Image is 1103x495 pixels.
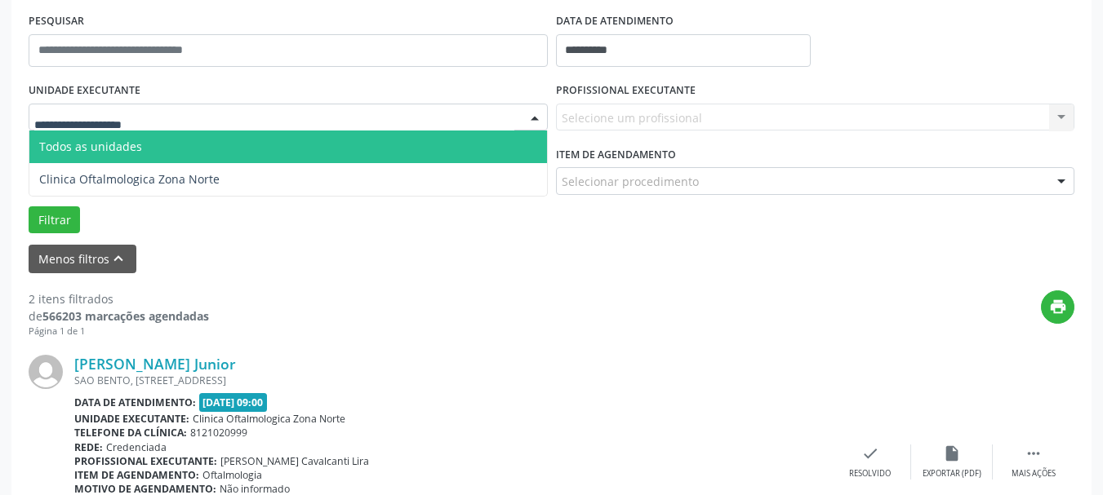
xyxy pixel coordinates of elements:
div: Mais ações [1012,468,1056,480]
i: check [861,444,879,462]
span: [PERSON_NAME] Cavalcanti Lira [220,454,369,468]
div: de [29,307,209,325]
button: Menos filtroskeyboard_arrow_up [29,245,136,273]
strong: 566203 marcações agendadas [42,308,209,324]
a: [PERSON_NAME] Junior [74,355,236,373]
div: 2 itens filtrados [29,290,209,307]
span: Clinica Oftalmologica Zona Norte [193,412,345,426]
b: Data de atendimento: [74,396,196,409]
span: Clinica Oftalmologica Zona Norte [39,171,220,187]
i:  [1025,444,1043,462]
b: Rede: [74,440,103,454]
button: print [1041,290,1074,324]
label: Item de agendamento [556,142,676,167]
button: Filtrar [29,206,80,234]
b: Item de agendamento: [74,468,199,482]
label: DATA DE ATENDIMENTO [556,9,674,34]
i: keyboard_arrow_up [109,250,127,267]
b: Profissional executante: [74,454,217,468]
span: Selecionar procedimento [562,173,699,190]
div: Página 1 de 1 [29,325,209,338]
span: Credenciada [106,440,167,454]
label: PROFISSIONAL EXECUTANTE [556,78,696,104]
span: Todos as unidades [39,139,142,154]
label: UNIDADE EXECUTANTE [29,78,140,104]
div: Exportar (PDF) [923,468,981,480]
label: PESQUISAR [29,9,84,34]
b: Telefone da clínica: [74,426,187,440]
span: Oftalmologia [202,468,262,482]
span: [DATE] 09:00 [199,393,268,412]
img: img [29,355,63,389]
span: 8121020999 [190,426,247,440]
div: SAO BENTO, [STREET_ADDRESS] [74,373,829,387]
i: print [1049,298,1067,316]
div: Resolvido [849,468,891,480]
b: Unidade executante: [74,412,189,426]
i: insert_drive_file [943,444,961,462]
